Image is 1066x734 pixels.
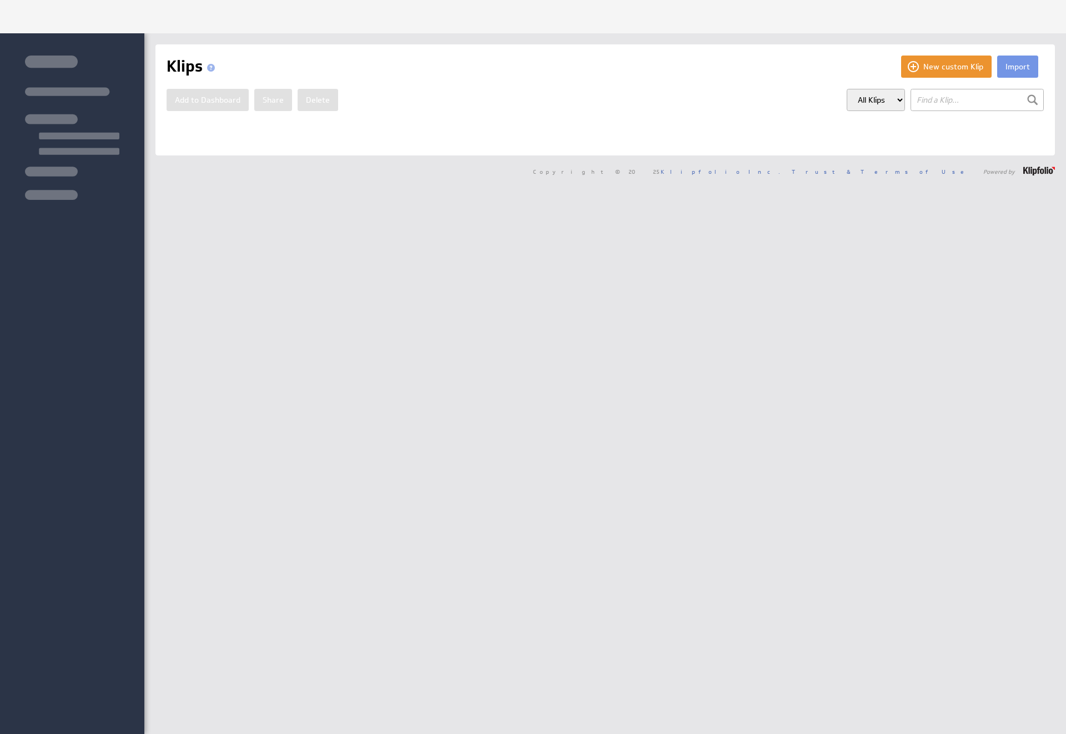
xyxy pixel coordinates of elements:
button: Import [997,56,1038,78]
button: Share [254,89,292,111]
input: Find a Klip... [911,89,1044,111]
button: New custom Klip [901,56,992,78]
button: Delete [298,89,338,111]
img: logo-footer.png [1023,167,1055,175]
a: Klipfolio Inc. [661,168,780,175]
span: Copyright © 2025 [533,169,780,174]
a: Trust & Terms of Use [792,168,972,175]
span: Powered by [983,169,1015,174]
h1: Klips [167,56,219,78]
img: skeleton-sidenav.svg [25,56,119,200]
button: Add to Dashboard [167,89,249,111]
